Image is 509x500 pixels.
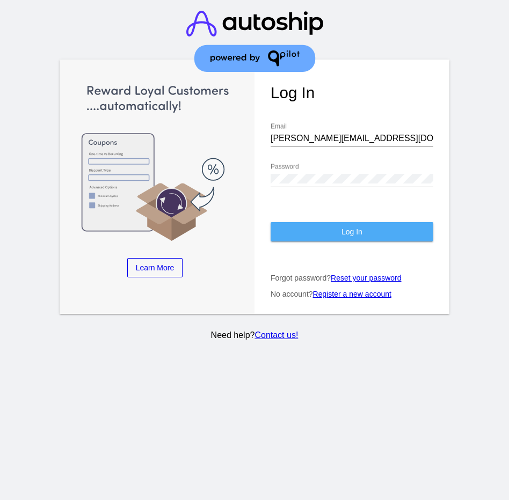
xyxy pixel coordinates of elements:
[271,134,433,143] input: Email
[58,330,452,340] p: Need help?
[271,222,433,241] button: Log In
[127,258,183,277] a: Learn More
[271,290,433,298] p: No account?
[76,84,234,242] img: Apply Coupons Automatically to Scheduled Orders with QPilot
[234,84,392,242] img: Automate Campaigns with Zapier, QPilot and Klaviyo
[331,274,402,282] a: Reset your password
[341,227,362,236] span: Log In
[313,290,391,298] a: Register a new account
[255,330,298,340] a: Contact us!
[271,84,433,102] h1: Log In
[271,274,433,282] p: Forgot password?
[136,263,174,272] span: Learn More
